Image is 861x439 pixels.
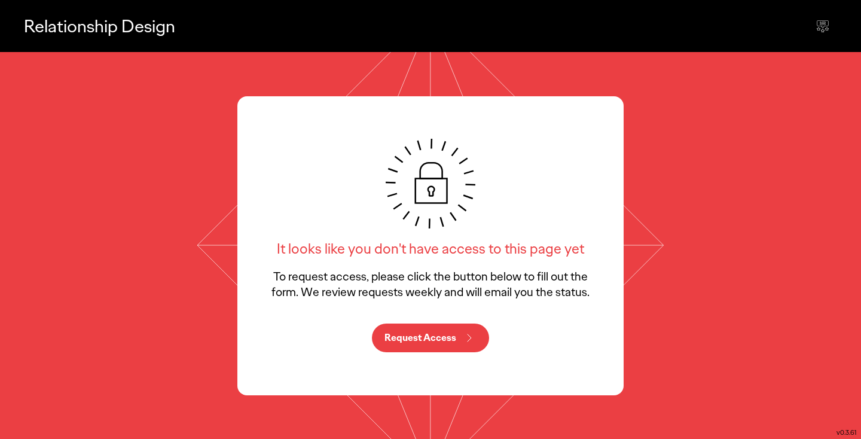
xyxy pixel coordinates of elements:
[808,12,837,41] div: Send feedback
[384,333,456,343] p: Request Access
[268,269,593,300] p: To request access, please click the button below to fill out the form. We review requests weekly ...
[24,14,175,38] p: Relationship Design
[372,324,489,352] button: Request Access
[277,239,584,258] h6: It looks like you don't have access to this page yet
